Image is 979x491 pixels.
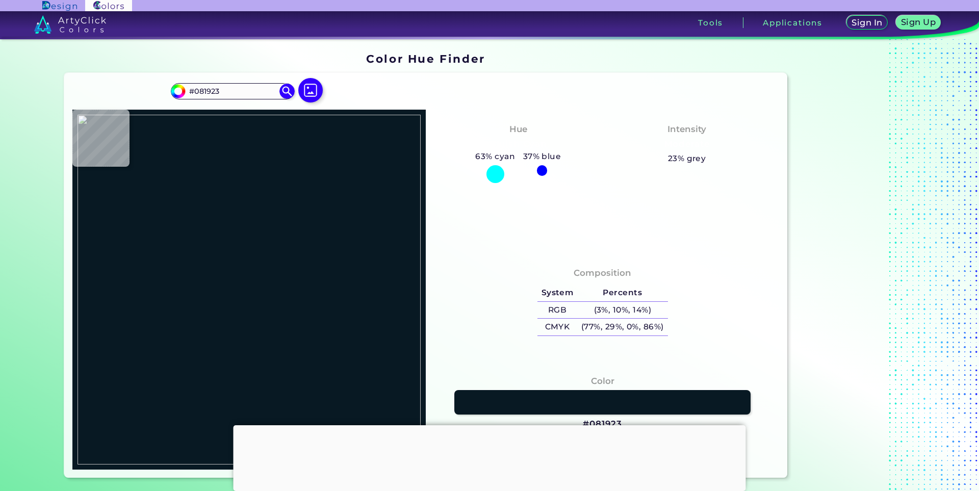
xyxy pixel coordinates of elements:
[853,19,881,27] h5: Sign In
[574,266,631,280] h4: Composition
[791,49,919,482] iframe: Advertisement
[591,374,614,389] h4: Color
[298,78,323,102] img: icon picture
[577,302,667,319] h5: (3%, 10%, 14%)
[185,84,280,98] input: type color..
[279,84,295,99] img: icon search
[34,15,106,34] img: logo_artyclick_colors_white.svg
[234,425,746,488] iframe: Advertisement
[583,418,622,430] h3: #081923
[577,285,667,301] h5: Percents
[763,19,822,27] h3: Applications
[577,319,667,335] h5: (77%, 29%, 0%, 86%)
[898,16,938,29] a: Sign Up
[903,18,934,26] h5: Sign Up
[537,285,577,301] h5: System
[667,122,706,137] h4: Intensity
[537,302,577,319] h5: RGB
[698,19,723,27] h3: Tools
[78,115,421,464] img: db6751ab-b8e8-4ed1-a505-82d38a427b6c
[519,150,565,163] h5: 37% blue
[668,152,706,165] h5: 23% grey
[472,150,519,163] h5: 63% cyan
[537,319,577,335] h5: CMYK
[509,122,527,137] h4: Hue
[660,138,714,150] h3: Moderate
[366,51,485,66] h1: Color Hue Finder
[42,1,76,11] img: ArtyClick Design logo
[848,16,886,29] a: Sign In
[485,138,551,150] h3: Bluish Cyan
